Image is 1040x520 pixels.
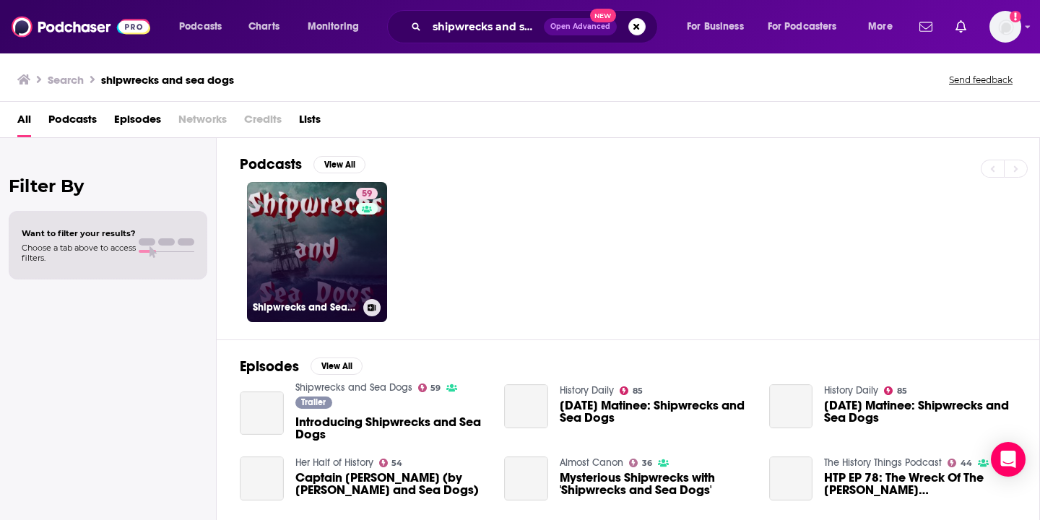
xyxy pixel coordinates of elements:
a: 59Shipwrecks and Sea Dogs [247,182,387,322]
span: More [868,17,893,37]
a: PodcastsView All [240,155,365,173]
span: For Business [687,17,744,37]
img: Podchaser - Follow, Share and Rate Podcasts [12,13,150,40]
a: 44 [948,459,972,467]
a: Lists [299,108,321,137]
a: Podcasts [48,108,97,137]
a: All [17,108,31,137]
h2: Filter By [9,175,207,196]
a: 85 [884,386,907,395]
a: 54 [379,459,403,467]
span: 36 [642,460,652,467]
a: Saturday Matinee: Shipwrecks and Sea Dogs [769,384,813,428]
a: Her Half of History [295,456,373,469]
a: History Daily [824,384,878,396]
a: Introducing Shipwrecks and Sea Dogs [295,416,487,441]
span: Networks [178,108,227,137]
span: 85 [897,388,907,394]
a: Mysterious Shipwrecks with 'Shipwrecks and Sea Dogs' [560,472,752,496]
button: View All [313,156,365,173]
button: open menu [858,15,911,38]
a: 85 [620,386,643,395]
span: Logged in as anyalola [989,11,1021,43]
a: Captain Carolyn Kurtz (by Shipwrecks and Sea Dogs) [295,472,487,496]
button: View All [311,357,363,375]
a: History Daily [560,384,614,396]
h3: Search [48,73,84,87]
a: Episodes [114,108,161,137]
button: Show profile menu [989,11,1021,43]
span: 54 [391,460,402,467]
a: Almost Canon [560,456,623,469]
button: open menu [677,15,762,38]
a: HTP EP 78: The Wreck Of The Edmund Fitzgerald w/Rich Napolitano (Shipwrecks & Sea Dogs Podcast) [769,456,813,500]
span: Choose a tab above to access filters. [22,243,136,263]
span: Monitoring [308,17,359,37]
span: HTP EP 78: The Wreck Of The [PERSON_NAME] w/[PERSON_NAME] (Shipwrecks & Sea Dogs Podcast) [824,472,1016,496]
span: Captain [PERSON_NAME] (by [PERSON_NAME] and Sea Dogs) [295,472,487,496]
span: 85 [633,388,643,394]
h2: Episodes [240,357,299,376]
span: [DATE] Matinee: Shipwrecks and Sea Dogs [560,399,752,424]
h3: shipwrecks and sea dogs [101,73,234,87]
span: Open Advanced [550,23,610,30]
a: EpisodesView All [240,357,363,376]
span: Trailer [301,398,326,407]
input: Search podcasts, credits, & more... [427,15,544,38]
button: open menu [758,15,858,38]
a: Captain Carolyn Kurtz (by Shipwrecks and Sea Dogs) [240,456,284,500]
a: Charts [239,15,288,38]
a: The History Things Podcast [824,456,942,469]
img: User Profile [989,11,1021,43]
span: [DATE] Matinee: Shipwrecks and Sea Dogs [824,399,1016,424]
a: Mysterious Shipwrecks with 'Shipwrecks and Sea Dogs' [504,456,548,500]
a: Introducing Shipwrecks and Sea Dogs [240,391,284,435]
div: Open Intercom Messenger [991,442,1026,477]
a: Shipwrecks and Sea Dogs [295,381,412,394]
button: open menu [298,15,378,38]
a: Saturday Matinee: Shipwrecks and Sea Dogs [824,399,1016,424]
span: 59 [430,385,441,391]
button: Open AdvancedNew [544,18,617,35]
div: Search podcasts, credits, & more... [401,10,672,43]
button: open menu [169,15,240,38]
span: Podcasts [179,17,222,37]
h3: Shipwrecks and Sea Dogs [253,301,357,313]
a: Show notifications dropdown [914,14,938,39]
span: New [590,9,616,22]
button: Send feedback [945,74,1017,86]
a: Saturday Matinee: Shipwrecks and Sea Dogs [504,384,548,428]
h2: Podcasts [240,155,302,173]
span: For Podcasters [768,17,837,37]
span: Want to filter your results? [22,228,136,238]
a: 59 [356,188,378,199]
span: Credits [244,108,282,137]
a: 36 [629,459,652,467]
svg: Add a profile image [1010,11,1021,22]
a: 59 [418,383,441,392]
a: HTP EP 78: The Wreck Of The Edmund Fitzgerald w/Rich Napolitano (Shipwrecks & Sea Dogs Podcast) [824,472,1016,496]
a: Show notifications dropdown [950,14,972,39]
span: Charts [248,17,279,37]
span: 44 [961,460,972,467]
a: Saturday Matinee: Shipwrecks and Sea Dogs [560,399,752,424]
span: 59 [362,187,372,201]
